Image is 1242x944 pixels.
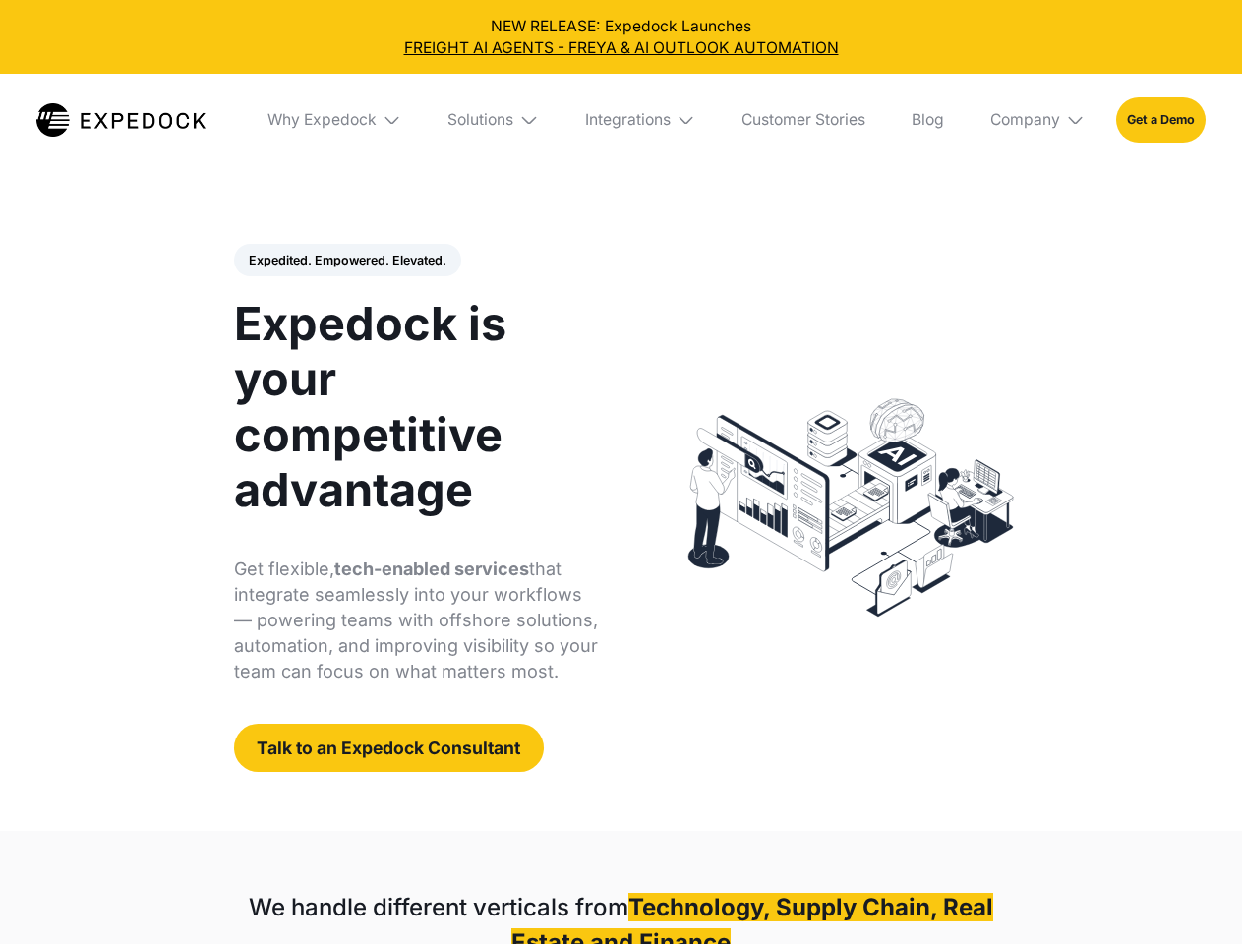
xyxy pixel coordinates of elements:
iframe: Chat Widget [1144,850,1242,944]
strong: We handle different verticals from [249,893,628,921]
div: Solutions [433,74,555,166]
div: Integrations [569,74,711,166]
a: Get a Demo [1116,97,1206,142]
div: Company [990,110,1060,130]
div: Why Expedock [252,74,417,166]
div: NEW RELEASE: Expedock Launches [16,16,1227,59]
a: Blog [896,74,959,166]
a: Customer Stories [726,74,880,166]
a: FREIGHT AI AGENTS - FREYA & AI OUTLOOK AUTOMATION [16,37,1227,59]
div: Integrations [585,110,671,130]
div: Solutions [447,110,513,130]
div: Why Expedock [267,110,377,130]
h1: Expedock is your competitive advantage [234,296,599,517]
strong: tech-enabled services [334,559,529,579]
a: Talk to an Expedock Consultant [234,724,544,772]
p: Get flexible, that integrate seamlessly into your workflows — powering teams with offshore soluti... [234,557,599,684]
div: Company [975,74,1100,166]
